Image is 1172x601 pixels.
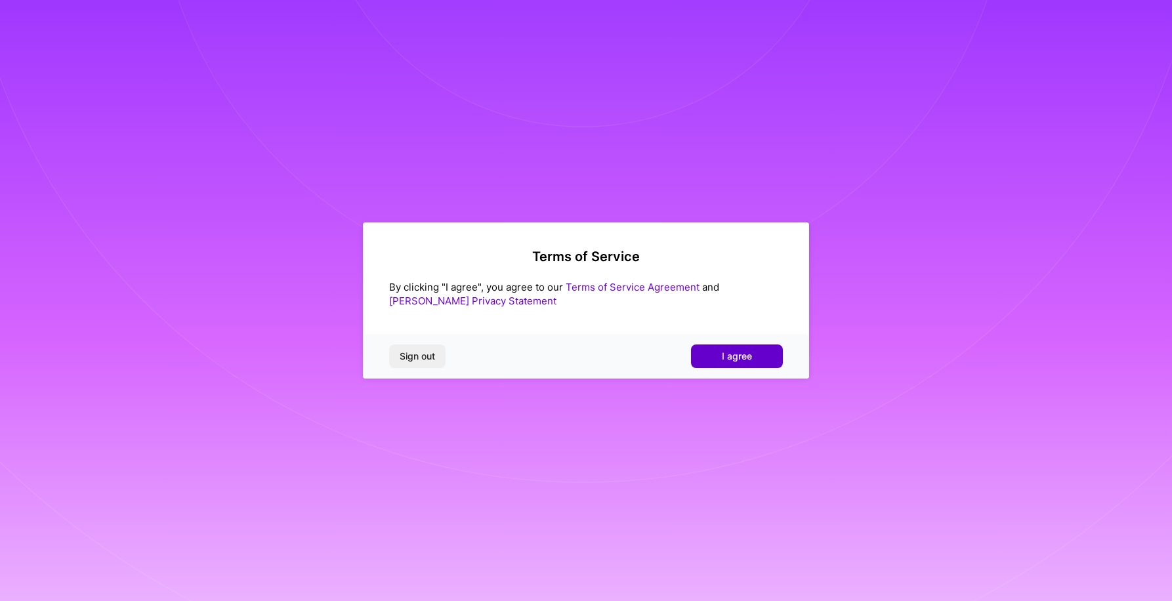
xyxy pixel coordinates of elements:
[722,350,752,363] span: I agree
[400,350,435,363] span: Sign out
[566,281,700,293] a: Terms of Service Agreement
[389,295,556,307] a: [PERSON_NAME] Privacy Statement
[691,344,783,368] button: I agree
[389,249,783,264] h2: Terms of Service
[389,280,783,308] div: By clicking "I agree", you agree to our and
[389,344,446,368] button: Sign out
